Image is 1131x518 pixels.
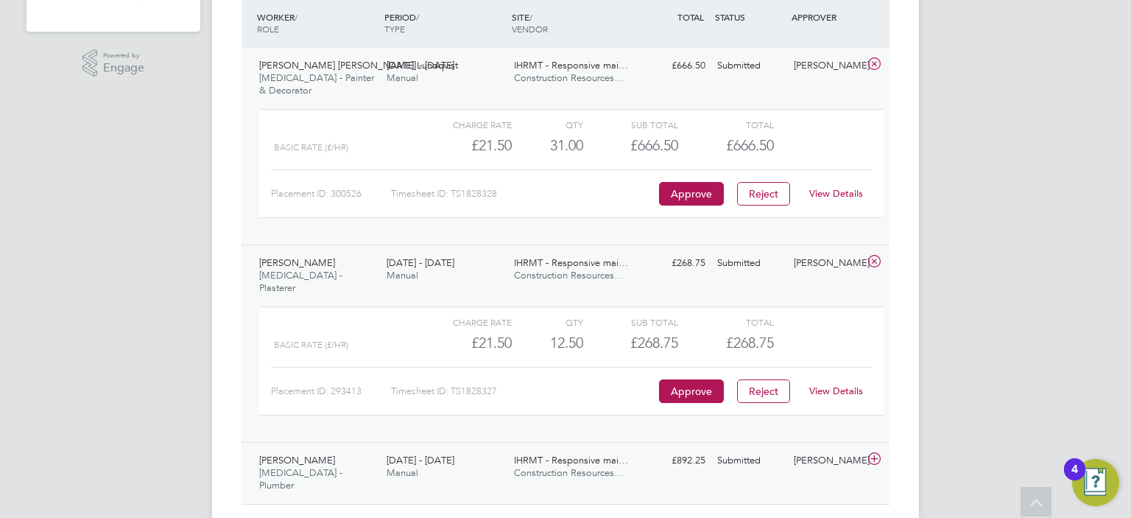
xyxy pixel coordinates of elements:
[512,331,583,355] div: 12.50
[711,449,788,473] div: Submitted
[788,449,864,473] div: [PERSON_NAME]
[737,379,790,403] button: Reject
[417,313,512,331] div: Charge rate
[416,11,419,23] span: /
[391,379,655,403] div: Timesheet ID: TS1828327
[788,4,864,30] div: APPROVER
[1072,459,1119,506] button: Open Resource Center, 4 new notifications
[259,269,342,294] span: [MEDICAL_DATA] - Plasterer
[514,59,628,71] span: IHRMT - Responsive mai…
[274,142,348,153] span: Basic Rate (£/HR)
[387,269,418,281] span: Manual
[583,116,678,133] div: Sub Total
[678,116,773,133] div: Total
[82,49,145,77] a: Powered byEngage
[737,182,790,206] button: Reject
[271,182,391,206] div: Placement ID: 300526
[259,466,342,491] span: [MEDICAL_DATA] - Plumber
[295,11,297,23] span: /
[809,187,863,200] a: View Details
[259,59,458,71] span: [PERSON_NAME] [PERSON_NAME] Lundqvist
[387,59,454,71] span: [DATE] - [DATE]
[659,182,724,206] button: Approve
[635,54,711,78] div: £666.50
[711,4,788,30] div: STATUS
[583,133,678,158] div: £666.50
[514,71,624,84] span: Construction Resources…
[103,49,144,62] span: Powered by
[259,71,374,97] span: [MEDICAL_DATA] - Painter & Decorator
[514,466,624,479] span: Construction Resources…
[514,269,624,281] span: Construction Resources…
[417,133,512,158] div: £21.50
[257,23,279,35] span: ROLE
[417,116,512,133] div: Charge rate
[677,11,704,23] span: TOTAL
[726,136,774,154] span: £666.50
[583,331,678,355] div: £268.75
[788,54,864,78] div: [PERSON_NAME]
[514,256,628,269] span: IHRMT - Responsive mai…
[711,251,788,276] div: Submitted
[259,256,335,269] span: [PERSON_NAME]
[512,23,548,35] span: VENDOR
[384,23,405,35] span: TYPE
[103,62,144,74] span: Engage
[253,4,381,42] div: WORKER
[512,116,583,133] div: QTY
[508,4,635,42] div: SITE
[417,331,512,355] div: £21.50
[391,182,655,206] div: Timesheet ID: TS1828328
[387,466,418,479] span: Manual
[274,340,348,350] span: Basic Rate (£/HR)
[514,454,628,466] span: IHRMT - Responsive mai…
[387,454,454,466] span: [DATE] - [DATE]
[529,11,532,23] span: /
[678,313,773,331] div: Total
[726,334,774,351] span: £268.75
[583,313,678,331] div: Sub Total
[711,54,788,78] div: Submitted
[1071,469,1078,489] div: 4
[512,133,583,158] div: 31.00
[788,251,864,276] div: [PERSON_NAME]
[387,71,418,84] span: Manual
[387,256,454,269] span: [DATE] - [DATE]
[659,379,724,403] button: Approve
[271,379,391,403] div: Placement ID: 293413
[635,251,711,276] div: £268.75
[381,4,508,42] div: PERIOD
[809,385,863,397] a: View Details
[512,313,583,331] div: QTY
[259,454,335,466] span: [PERSON_NAME]
[635,449,711,473] div: £892.25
